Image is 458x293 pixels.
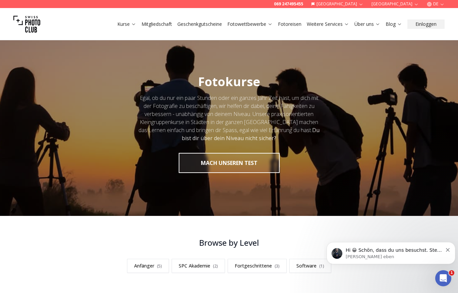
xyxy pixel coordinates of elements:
[352,19,383,29] button: Über uns
[127,259,169,273] a: Anfänger(5)
[179,153,280,173] button: MACH UNSEREN TEST
[307,21,349,27] a: Weitere Services
[198,73,260,90] span: Fotokurse
[449,270,454,276] span: 1
[175,19,225,29] button: Geschenkgutscheine
[274,1,303,7] a: 069 247495455
[139,19,175,29] button: Mitgliedschaft
[275,19,304,29] button: Fotoreisen
[227,21,273,27] a: Fotowettbewerbe
[324,228,458,275] iframe: Intercom notifications Nachricht
[386,21,402,27] a: Blog
[304,19,352,29] button: Weitere Services
[213,263,218,269] span: ( 2 )
[435,270,451,286] iframe: Intercom live chat
[319,263,324,269] span: ( 1 )
[407,19,445,29] button: Einloggen
[289,259,331,273] a: Software(1)
[157,263,162,269] span: ( 5 )
[275,263,280,269] span: ( 3 )
[138,94,320,142] div: Egal, ob du nur ein paar Stunden oder ein ganzes Jahr Zeit hast, um dich mit der Fotografie zu be...
[117,21,136,27] a: Kurse
[177,21,222,27] a: Geschenkgutscheine
[141,21,172,27] a: Mitgliedschaft
[13,11,40,38] img: Swiss photo club
[172,259,225,273] a: SPC Akademie(2)
[63,237,395,248] h3: Browse by Level
[278,21,301,27] a: Fotoreisen
[225,19,275,29] button: Fotowettbewerbe
[383,19,405,29] button: Blog
[354,21,380,27] a: Über uns
[228,259,287,273] a: Fortgeschrittene(3)
[115,19,139,29] button: Kurse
